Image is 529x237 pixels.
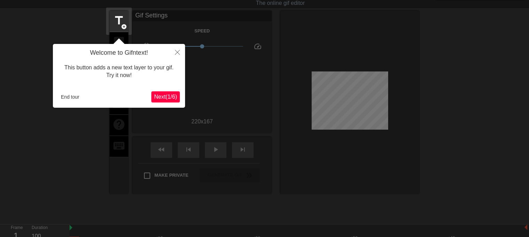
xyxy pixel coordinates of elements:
button: Close [170,44,185,60]
h4: Welcome to Gifntext! [58,49,180,57]
button: Next [151,91,180,102]
div: This button adds a new text layer to your gif. Try it now! [58,57,180,86]
span: Next ( 1 / 6 ) [154,94,177,100]
button: End tour [58,92,82,102]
